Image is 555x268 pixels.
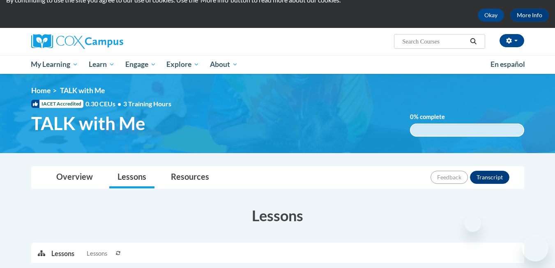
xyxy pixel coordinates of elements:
[478,9,504,22] button: Okay
[51,249,74,258] p: Lessons
[85,99,123,108] span: 0.30 CEUs
[205,55,243,74] a: About
[491,60,525,69] span: En español
[31,34,187,49] a: Cox Campus
[161,55,205,74] a: Explore
[31,60,78,69] span: My Learning
[467,37,479,46] button: Search
[125,60,156,69] span: Engage
[470,171,509,184] button: Transcript
[31,86,51,95] a: Home
[166,60,199,69] span: Explore
[163,167,217,188] a: Resources
[26,55,84,74] a: My Learning
[410,113,414,120] span: 0
[117,100,121,108] span: •
[120,55,161,74] a: Engage
[465,215,481,232] iframe: Close message
[109,167,154,188] a: Lessons
[60,86,105,95] span: TALK with Me
[31,205,524,226] h3: Lessons
[431,171,468,184] button: Feedback
[89,60,115,69] span: Learn
[210,60,238,69] span: About
[500,34,524,47] button: Account Settings
[31,100,83,108] span: IACET Accredited
[123,100,171,108] span: 3 Training Hours
[31,112,145,134] span: TALK with Me
[485,56,530,73] a: En español
[522,235,548,261] iframe: Button to launch messaging window
[19,55,537,74] div: Main menu
[83,55,120,74] a: Learn
[87,249,107,258] span: Lessons
[401,37,467,46] input: Search Courses
[48,167,101,188] a: Overview
[410,112,457,121] label: % complete
[510,9,549,22] a: More Info
[31,34,123,49] img: Cox Campus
